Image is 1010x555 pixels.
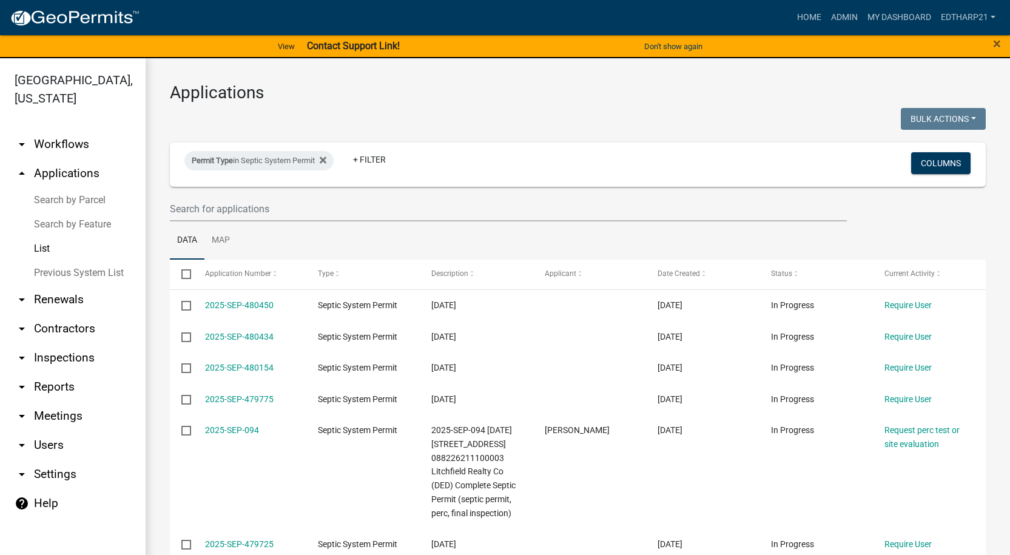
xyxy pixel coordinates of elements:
span: 2025-SEP-094 09/17/2025 2359 VIOLET AVE 088226211100003 Litchfield Realty Co (DED) Complete Septi... [431,425,516,518]
span: 09/18/2025 [431,332,456,341]
a: Admin [826,6,863,29]
datatable-header-cell: Date Created [646,260,759,289]
span: Septic System Permit [318,332,397,341]
a: Require User [884,539,932,549]
button: Close [993,36,1001,51]
span: 09/18/2025 [658,332,682,341]
a: 2025-SEP-479725 [205,539,274,549]
i: arrow_drop_down [15,380,29,394]
span: 09/17/2025 [431,539,456,549]
a: 2025-SEP-480450 [205,300,274,310]
a: Home [792,6,826,29]
div: in Septic System Permit [184,151,334,170]
a: Require User [884,332,932,341]
span: 09/17/2025 [431,394,456,404]
i: arrow_drop_down [15,137,29,152]
span: In Progress [771,363,814,372]
a: Require User [884,300,932,310]
strong: Contact Support Link! [307,40,400,52]
span: Status [771,269,792,278]
i: arrow_drop_down [15,321,29,336]
span: In Progress [771,539,814,549]
span: Description [431,269,468,278]
span: Date Created [658,269,700,278]
datatable-header-cell: Application Number [193,260,306,289]
i: arrow_drop_down [15,351,29,365]
span: Septic System Permit [318,539,397,549]
span: × [993,35,1001,52]
datatable-header-cell: Description [420,260,533,289]
i: arrow_drop_up [15,166,29,181]
button: Don't show again [639,36,707,56]
span: 09/18/2025 [431,300,456,310]
span: Type [318,269,334,278]
span: 09/18/2025 [658,363,682,372]
span: In Progress [771,425,814,435]
a: Request perc test or site evaluation [884,425,960,449]
span: Septic System Permit [318,300,397,310]
a: Require User [884,363,932,372]
button: Bulk Actions [901,108,986,130]
a: Require User [884,394,932,404]
i: help [15,496,29,511]
span: 09/17/2025 [658,539,682,549]
span: Current Activity [884,269,935,278]
i: arrow_drop_down [15,292,29,307]
a: My Dashboard [863,6,936,29]
button: Columns [911,152,971,174]
span: 09/17/2025 [658,425,682,435]
span: Jordan Kramer [545,425,610,435]
a: EdTharp21 [936,6,1000,29]
span: Application Number [205,269,271,278]
a: 2025-SEP-480434 [205,332,274,341]
span: 09/17/2025 [658,394,682,404]
span: In Progress [771,394,814,404]
span: Applicant [545,269,576,278]
a: Data [170,221,204,260]
datatable-header-cell: Type [306,260,420,289]
a: Map [204,221,237,260]
a: 2025-SEP-094 [205,425,259,435]
span: In Progress [771,332,814,341]
span: Septic System Permit [318,425,397,435]
i: arrow_drop_down [15,438,29,452]
span: 09/18/2025 [431,363,456,372]
span: 09/18/2025 [658,300,682,310]
a: 2025-SEP-480154 [205,363,274,372]
span: Permit Type [192,156,233,165]
datatable-header-cell: Select [170,260,193,289]
span: Septic System Permit [318,394,397,404]
a: View [273,36,300,56]
span: In Progress [771,300,814,310]
a: 2025-SEP-479775 [205,394,274,404]
datatable-header-cell: Status [759,260,873,289]
datatable-header-cell: Current Activity [872,260,986,289]
h3: Applications [170,82,986,103]
span: Septic System Permit [318,363,397,372]
i: arrow_drop_down [15,467,29,482]
i: arrow_drop_down [15,409,29,423]
input: Search for applications [170,197,847,221]
a: + Filter [343,149,396,170]
datatable-header-cell: Applicant [533,260,646,289]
